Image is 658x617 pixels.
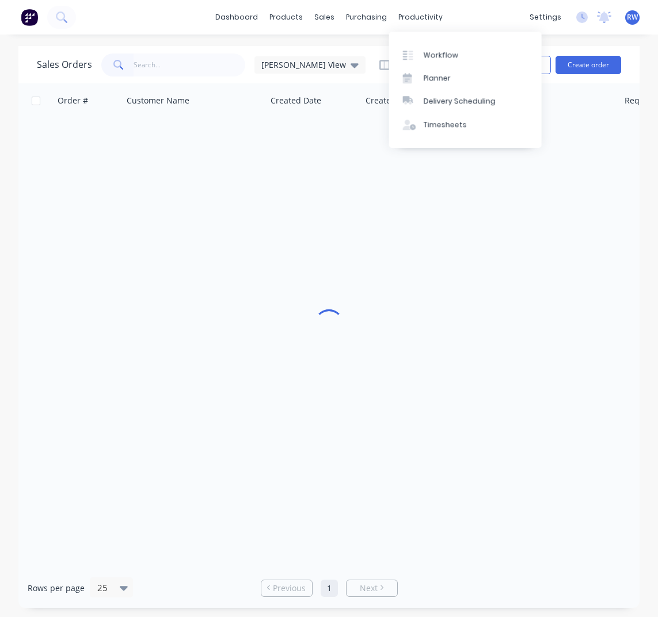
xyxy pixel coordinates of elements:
[256,580,402,597] ul: Pagination
[58,95,88,106] div: Order #
[389,90,542,113] a: Delivery Scheduling
[309,9,340,26] div: sales
[393,9,448,26] div: productivity
[423,120,466,130] div: Timesheets
[389,67,542,90] a: Planner
[28,582,85,594] span: Rows per page
[134,53,246,76] input: Search...
[127,95,189,106] div: Customer Name
[37,59,92,70] h1: Sales Orders
[389,113,542,136] a: Timesheets
[423,50,458,60] div: Workflow
[389,44,542,67] a: Workflow
[340,9,393,26] div: purchasing
[271,95,321,106] div: Created Date
[524,9,567,26] div: settings
[347,582,397,594] a: Next page
[423,97,495,107] div: Delivery Scheduling
[273,582,306,594] span: Previous
[366,95,408,106] div: Created By
[423,73,450,83] div: Planner
[21,9,38,26] img: Factory
[321,580,338,597] a: Page 1 is your current page
[556,56,621,74] button: Create order
[261,59,346,71] span: [PERSON_NAME] View
[210,9,264,26] a: dashboard
[360,582,378,594] span: Next
[627,12,638,22] span: RW
[261,582,312,594] a: Previous page
[264,9,309,26] div: products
